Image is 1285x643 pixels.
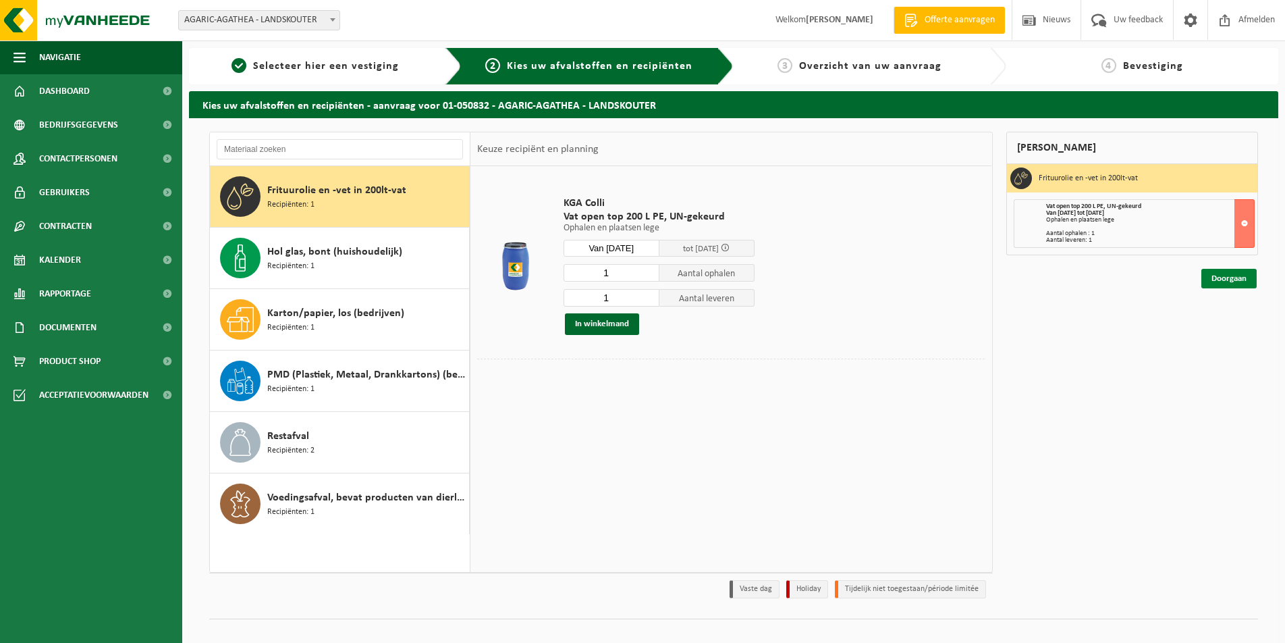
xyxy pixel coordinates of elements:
[217,139,463,159] input: Materiaal zoeken
[210,412,470,473] button: Restafval Recipiënten: 2
[39,378,148,412] span: Acceptatievoorwaarden
[485,58,500,73] span: 2
[39,74,90,108] span: Dashboard
[894,7,1005,34] a: Offerte aanvragen
[39,108,118,142] span: Bedrijfsgegevens
[564,197,755,210] span: KGA Colli
[39,142,117,176] span: Contactpersonen
[1046,230,1255,237] div: Aantal ophalen : 1
[659,289,755,307] span: Aantal leveren
[267,383,315,396] span: Recipiënten: 1
[564,210,755,224] span: Vat open top 200 L PE, UN-gekeurd
[210,166,470,228] button: Frituurolie en -vet in 200lt-vat Recipiënten: 1
[1039,168,1138,189] h3: Frituurolie en -vet in 200lt-vat
[267,244,402,260] span: Hol glas, bont (huishoudelijk)
[1046,209,1104,217] strong: Van [DATE] tot [DATE]
[1046,217,1255,224] div: Ophalen en plaatsen lege
[806,15,873,25] strong: [PERSON_NAME]
[507,61,692,72] span: Kies uw afvalstoffen en recipiënten
[659,264,755,282] span: Aantal ophalen
[683,245,719,253] span: tot [DATE]
[267,506,315,519] span: Recipiënten: 1
[210,289,470,351] button: Karton/papier, los (bedrijven) Recipiënten: 1
[786,580,828,598] li: Holiday
[799,61,941,72] span: Overzicht van uw aanvraag
[1046,203,1141,210] span: Vat open top 200 L PE, UN-gekeurd
[178,10,340,30] span: AGARIC-AGATHEA - LANDSKOUTER
[564,240,659,257] input: Selecteer datum
[39,41,81,74] span: Navigatie
[835,580,986,598] li: Tijdelijk niet toegestaan/période limitée
[564,224,755,233] p: Ophalen en plaatsen lege
[39,176,90,209] span: Gebruikers
[39,277,91,311] span: Rapportage
[1201,269,1257,288] a: Doorgaan
[470,132,605,166] div: Keuze recipiënt en planning
[196,58,435,74] a: 1Selecteer hier een vestiging
[267,305,404,321] span: Karton/papier, los (bedrijven)
[267,490,466,506] span: Voedingsafval, bevat producten van dierlijke oorsprong, onverpakt, categorie 3
[267,199,315,211] span: Recipiënten: 1
[39,243,81,277] span: Kalender
[39,209,92,243] span: Contracten
[231,58,246,73] span: 1
[253,61,399,72] span: Selecteer hier een vestiging
[777,58,792,73] span: 3
[267,321,315,334] span: Recipiënten: 1
[1123,61,1183,72] span: Bevestiging
[39,344,101,378] span: Product Shop
[267,428,309,444] span: Restafval
[267,260,315,273] span: Recipiënten: 1
[730,580,780,598] li: Vaste dag
[179,11,339,30] span: AGARIC-AGATHEA - LANDSKOUTER
[1006,132,1259,164] div: [PERSON_NAME]
[267,367,466,383] span: PMD (Plastiek, Metaal, Drankkartons) (bedrijven)
[39,311,97,344] span: Documenten
[267,444,315,457] span: Recipiënten: 2
[565,313,639,335] button: In winkelmand
[210,228,470,289] button: Hol glas, bont (huishoudelijk) Recipiënten: 1
[189,91,1278,118] h2: Kies uw afvalstoffen en recipiënten - aanvraag voor 01-050832 - AGARIC-AGATHEA - LANDSKOUTER
[210,473,470,534] button: Voedingsafval, bevat producten van dierlijke oorsprong, onverpakt, categorie 3 Recipiënten: 1
[921,14,998,27] span: Offerte aanvragen
[210,351,470,412] button: PMD (Plastiek, Metaal, Drankkartons) (bedrijven) Recipiënten: 1
[1046,237,1255,244] div: Aantal leveren: 1
[267,182,406,199] span: Frituurolie en -vet in 200lt-vat
[1101,58,1116,73] span: 4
